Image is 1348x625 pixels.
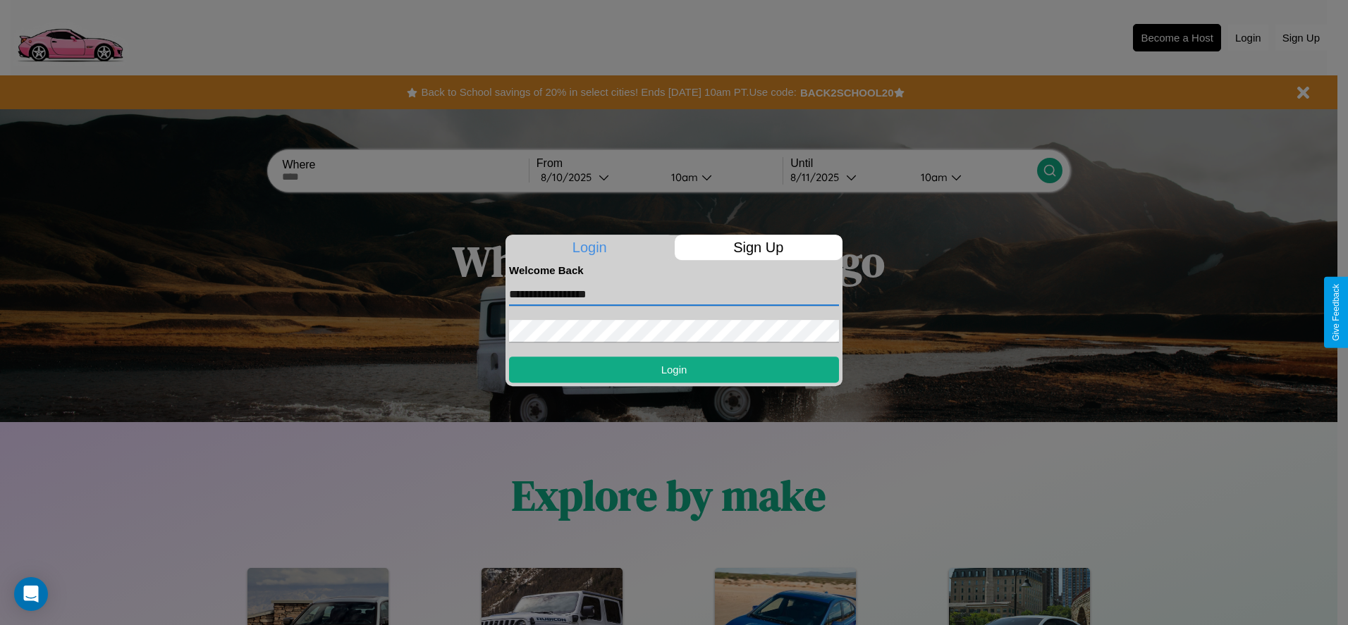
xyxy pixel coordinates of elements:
[509,357,839,383] button: Login
[1331,284,1341,341] div: Give Feedback
[509,264,839,276] h4: Welcome Back
[675,235,843,260] p: Sign Up
[505,235,674,260] p: Login
[14,577,48,611] div: Open Intercom Messenger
